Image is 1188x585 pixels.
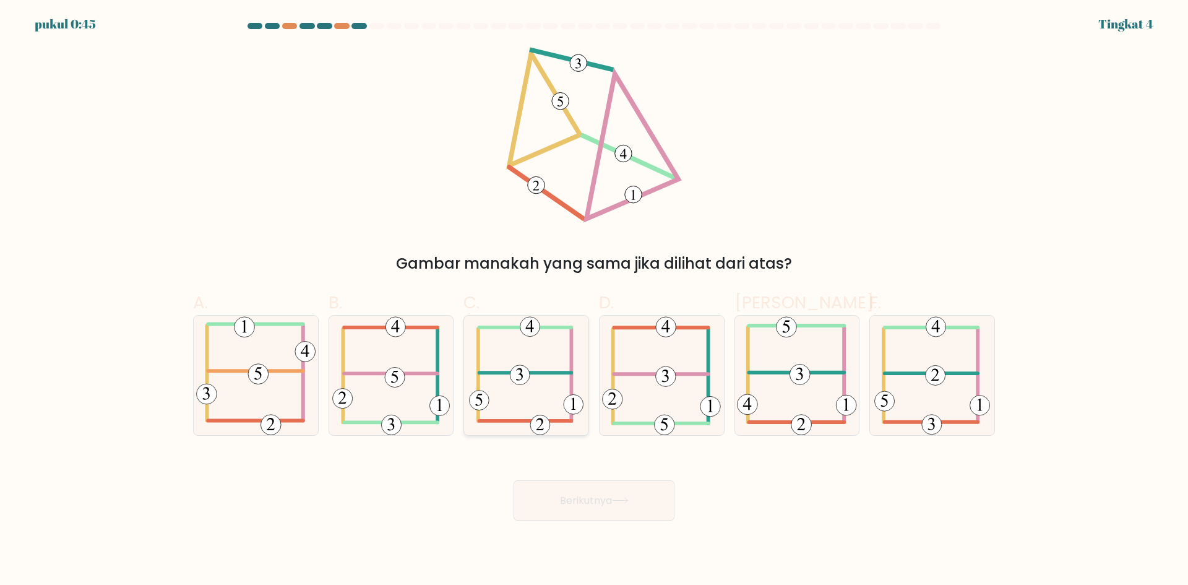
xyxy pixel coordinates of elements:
button: Berikutnya [514,480,674,521]
font: Berikutnya [560,493,612,508]
font: Gambar manakah yang sama jika dilihat dari atas? [396,253,792,274]
font: D. [599,290,614,314]
font: C. [463,290,480,314]
font: B. [329,290,342,314]
font: Tingkat 4 [1098,15,1153,32]
font: A. [193,290,208,314]
font: [PERSON_NAME]. [734,290,877,314]
font: F. [869,290,881,314]
font: pukul 0:45 [35,15,96,32]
